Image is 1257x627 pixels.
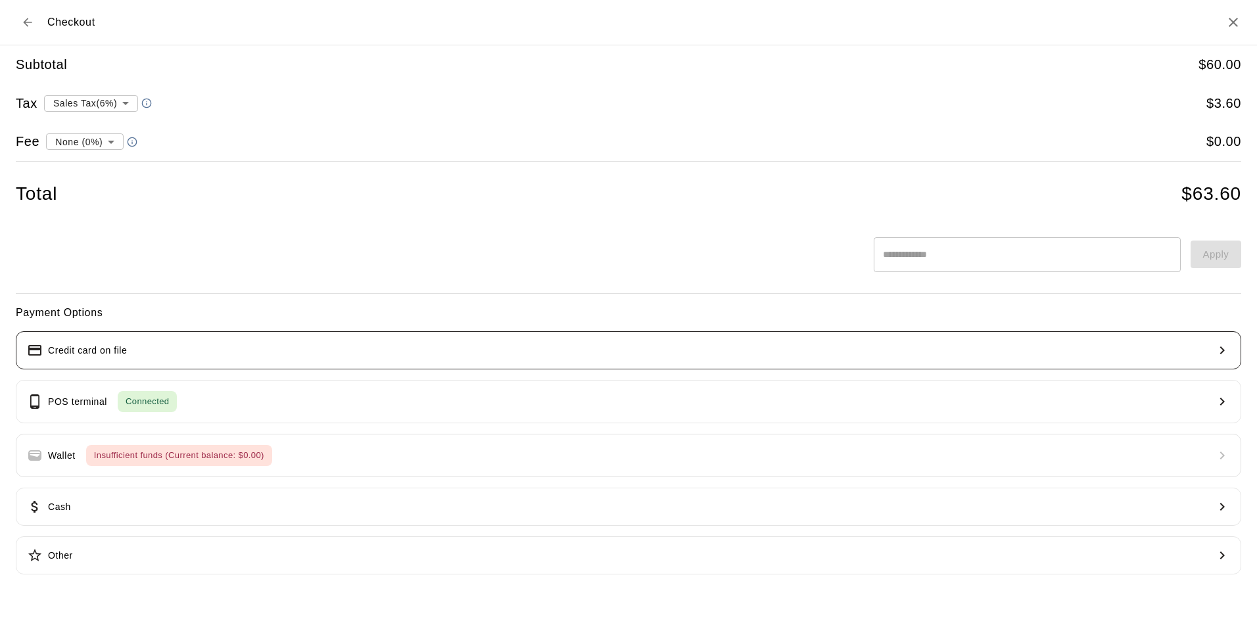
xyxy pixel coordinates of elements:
[48,549,73,563] p: Other
[16,11,95,34] div: Checkout
[1225,14,1241,30] button: Close
[118,394,177,409] span: Connected
[16,380,1241,423] button: POS terminalConnected
[16,536,1241,574] button: Other
[16,133,39,151] h5: Fee
[16,11,39,34] button: Back to cart
[1206,133,1241,151] h5: $ 0.00
[16,331,1241,369] button: Credit card on file
[1181,183,1241,206] h4: $ 63.60
[16,183,57,206] h4: Total
[16,95,37,112] h5: Tax
[1206,95,1241,112] h5: $ 3.60
[48,395,107,409] p: POS terminal
[48,344,127,358] p: Credit card on file
[16,56,67,74] h5: Subtotal
[1198,56,1241,74] h5: $ 60.00
[46,129,124,154] div: None (0%)
[44,91,138,115] div: Sales Tax ( 6 %)
[48,500,71,514] p: Cash
[16,304,1241,321] h6: Payment Options
[16,488,1241,526] button: Cash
